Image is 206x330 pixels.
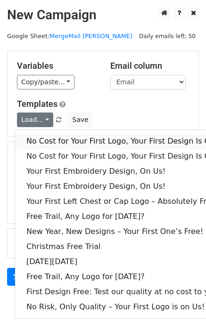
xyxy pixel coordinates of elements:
span: Daily emails left: 50 [136,31,199,41]
iframe: Chat Widget [159,285,206,330]
h2: New Campaign [7,7,199,23]
a: MergeMail [PERSON_NAME] [49,32,132,40]
h5: Email column [110,61,190,71]
a: Copy/paste... [17,75,74,89]
a: Send [7,268,38,286]
button: Save [68,113,92,127]
a: Load... [17,113,53,127]
a: Daily emails left: 50 [136,32,199,40]
h5: Variables [17,61,96,71]
small: Google Sheet: [7,32,132,40]
a: Templates [17,99,58,109]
